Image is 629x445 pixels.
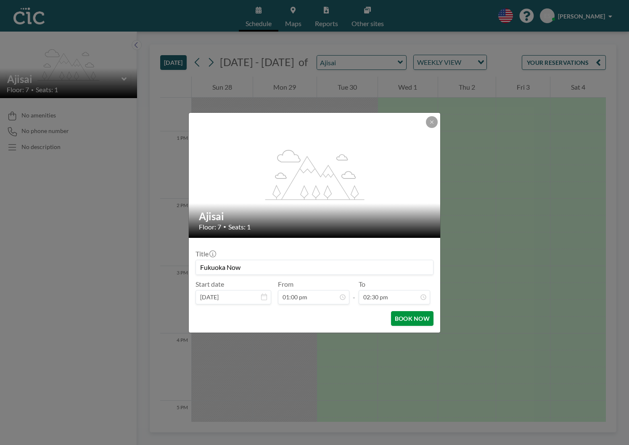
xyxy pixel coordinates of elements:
span: Floor: 7 [199,223,221,231]
span: Seats: 1 [228,223,251,231]
label: Title [196,250,215,258]
label: To [359,280,365,288]
input: Emiko's reservation [196,260,433,274]
span: - [353,283,355,301]
g: flex-grow: 1.2; [265,149,365,200]
span: • [223,224,226,230]
button: BOOK NOW [391,311,433,326]
label: From [278,280,293,288]
h2: Ajisai [199,210,431,223]
label: Start date [196,280,224,288]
